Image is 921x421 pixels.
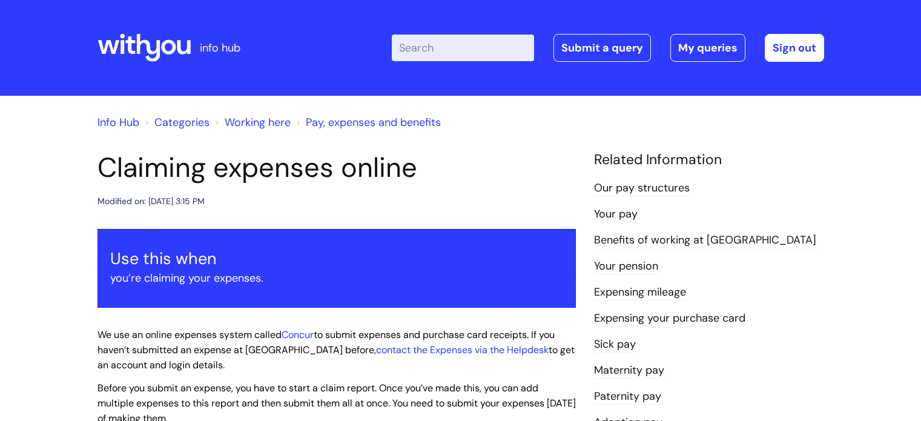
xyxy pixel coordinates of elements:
li: Solution home [142,113,210,132]
h1: Claiming expenses online [97,151,576,184]
a: Your pension [594,259,658,274]
a: Maternity pay [594,363,664,379]
li: Working here [213,113,291,132]
a: Paternity pay [594,389,661,405]
a: Working here [225,115,291,130]
a: Your pay [594,207,638,222]
a: Concur [282,328,314,341]
a: My queries [670,34,745,62]
div: Modified on: [DATE] 3:15 PM [97,194,205,209]
div: | - [392,34,824,62]
a: Info Hub [97,115,139,130]
a: Sign out [765,34,824,62]
a: Expensing mileage [594,285,686,300]
a: Sick pay [594,337,636,353]
a: Expensing your purchase card [594,311,745,327]
li: Pay, expenses and benefits [294,113,441,132]
a: Submit a query [553,34,651,62]
input: Search [392,35,534,61]
a: Pay, expenses and benefits [306,115,441,130]
span: We use an online expenses system called to submit expenses and purchase card receipts. If you hav... [97,328,575,371]
p: info hub [200,38,240,58]
a: contact the Expenses via the Helpdesk [376,343,549,356]
h3: Use this when [110,249,563,268]
p: you’re claiming your expenses. [110,268,563,288]
a: Our pay structures [594,181,690,196]
h4: Related Information [594,151,824,168]
a: Benefits of working at [GEOGRAPHIC_DATA] [594,233,816,248]
a: Categories [154,115,210,130]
